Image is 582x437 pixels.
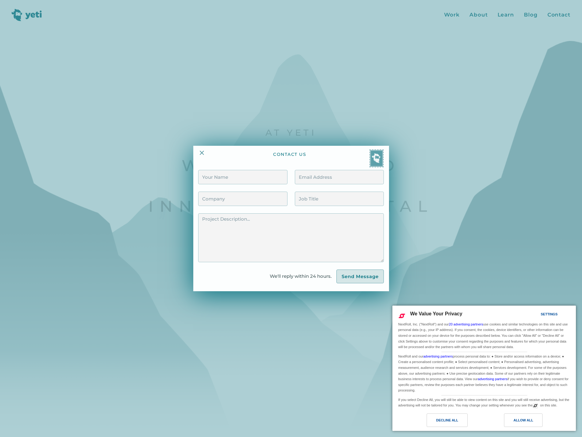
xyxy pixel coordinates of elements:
[198,192,287,206] input: Company
[397,395,571,409] div: If you select Decline All, you will still be able to view content on this site and you will still...
[295,192,384,206] input: Job Title
[541,311,558,318] div: Settings
[410,311,462,316] span: We Value Your Privacy
[273,152,306,167] div: contact us
[397,352,571,394] div: NextRoll and our process personal data to: ● Store and/or access information on a device; ● Creat...
[478,377,507,381] a: advertising partners
[336,270,384,284] input: Send Message
[449,322,483,326] a: 20 advertising partners
[513,417,533,424] div: Allow All
[198,170,287,184] input: Your Name
[270,273,336,280] div: We'll reply within 24 hours.
[530,309,545,321] a: Settings
[295,170,384,184] input: Email Address
[484,413,572,430] a: Allow All
[369,149,384,167] img: Yeti postage stamp
[436,417,458,424] div: Decline All
[396,413,484,430] a: Decline All
[198,170,384,284] form: Contact Form
[397,321,571,351] div: NextRoll, Inc. ("NextRoll") and our use cookies and similar technologies on this site and use per...
[198,149,206,156] img: Close Icon
[423,354,453,358] a: advertising partners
